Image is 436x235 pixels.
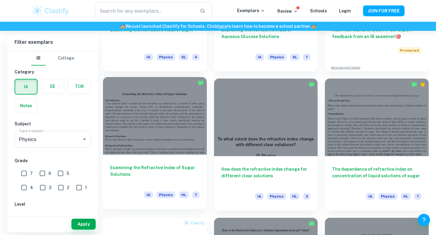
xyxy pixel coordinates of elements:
[15,201,91,208] h6: Level
[30,170,33,177] span: 7
[15,121,91,127] h6: Subject
[309,221,315,227] img: Marked
[290,193,299,200] span: HL
[221,166,311,186] h6: How does the refractive index change for different clear solutions
[398,47,421,54] span: Promoted
[217,24,227,29] a: here
[214,79,318,211] a: How does the refractive index change for different clear solutionsIAPhysicsHL3
[80,135,89,143] button: Open
[396,34,401,39] span: 🎯
[192,54,200,60] span: 4
[303,193,310,200] span: 3
[268,54,286,60] span: Physics
[331,66,360,70] a: Advertise with Clastify
[198,80,204,86] img: Marked
[120,24,125,29] span: 🏫
[255,193,264,200] span: IA
[237,7,265,14] p: Exemplars
[401,193,411,200] span: HL
[110,27,200,47] h6: Examining the Refractive Index of Light
[277,8,298,14] p: Review
[309,82,315,88] img: Marked
[41,79,64,94] button: EE
[414,193,421,200] span: 7
[332,166,421,186] h6: The dependence of refractive index on concentration of liquid solutions of sugar
[332,27,421,40] h6: Want full marks on your IA ? Get expert feedback from an IB examiner!
[144,54,153,60] span: IA
[411,82,417,88] img: Marked
[1,23,435,30] h6: We just launched Clastify for Schools. Click to learn how to become a school partner.
[15,98,37,113] button: Notes
[30,184,33,191] span: 4
[15,69,91,75] h6: Category
[7,34,98,51] h6: Filter exemplars
[58,51,74,66] button: College
[67,170,69,177] span: 5
[157,54,175,60] span: Physics
[103,79,207,211] a: Examining the Refractive Index of Sugar SolutionsIAPhysicsHL7
[71,219,96,230] button: Apply
[67,184,69,191] span: 2
[290,54,299,60] span: SL
[378,193,397,200] span: Physics
[255,54,264,60] span: IA
[85,184,87,191] span: 1
[110,164,200,184] h6: Examining the Refractive Index of Sugar Solutions
[221,27,311,47] h6: Examining the Refractive Index of Aqueous Glucose Solutions
[19,128,44,133] label: Type a subject
[15,79,37,94] button: IA
[179,192,189,198] span: HL
[49,184,51,191] span: 3
[15,157,91,164] h6: Grade
[192,192,200,198] span: 7
[157,192,175,198] span: Physics
[366,193,375,200] span: IA
[420,82,426,88] div: Premium
[68,79,91,94] button: TOK
[48,170,51,177] span: 6
[339,8,351,13] a: Login
[31,51,46,66] button: IB
[363,5,405,16] button: JOIN FOR FREE
[144,192,153,198] span: IA
[311,24,316,29] span: 🏫
[31,5,70,17] img: Clastify logo
[95,2,195,19] input: Search for any exemplars...
[179,54,188,60] span: SL
[303,54,310,60] span: 7
[325,79,429,211] a: The dependence of refractive index on concentration of liquid solutions of sugarIAPhysicsHL7
[267,193,286,200] span: Physics
[418,214,430,226] button: Help and Feedback
[31,51,74,66] div: Filter type choice
[310,8,327,13] a: Schools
